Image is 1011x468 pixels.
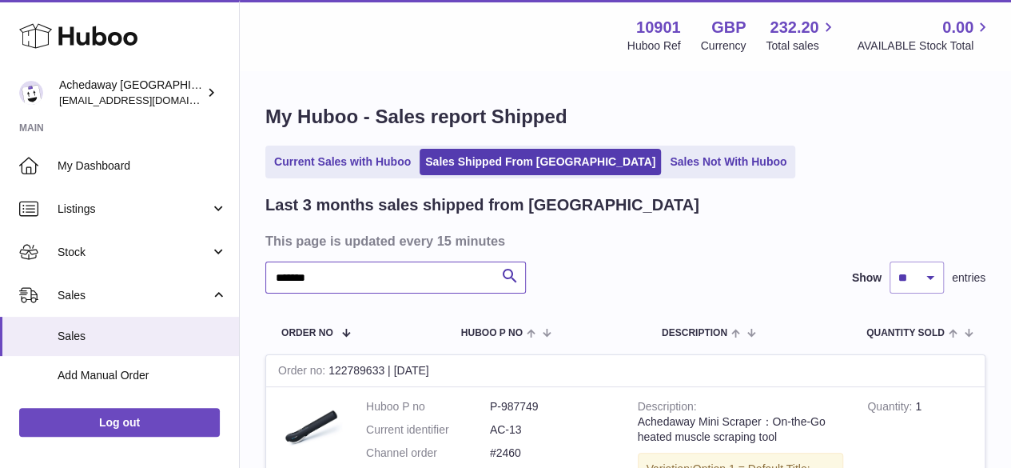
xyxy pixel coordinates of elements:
[638,400,697,417] strong: Description
[265,194,699,216] h2: Last 3 months sales shipped from [GEOGRAPHIC_DATA]
[636,17,681,38] strong: 10901
[638,414,844,445] div: Achedaway Mini Scraper：On-the-Go heated muscle scraping tool
[857,38,992,54] span: AVAILABLE Stock Total
[59,94,235,106] span: [EMAIL_ADDRESS][DOMAIN_NAME]
[58,288,210,303] span: Sales
[461,328,523,338] span: Huboo P no
[58,245,210,260] span: Stock
[278,364,328,381] strong: Order no
[269,149,416,175] a: Current Sales with Huboo
[265,104,985,130] h1: My Huboo - Sales report Shipped
[711,17,746,38] strong: GBP
[58,368,227,383] span: Add Manual Order
[366,422,490,438] dt: Current identifier
[366,399,490,414] dt: Huboo P no
[420,149,661,175] a: Sales Shipped From [GEOGRAPHIC_DATA]
[942,17,973,38] span: 0.00
[265,232,981,250] h3: This page is updated every 15 minutes
[281,328,333,338] span: Order No
[19,81,43,105] img: internalAdmin-10901@internal.huboo.com
[766,38,837,54] span: Total sales
[58,158,227,174] span: My Dashboard
[866,328,945,338] span: Quantity Sold
[952,270,985,286] span: entries
[58,202,210,217] span: Listings
[278,399,342,463] img: musclescraper_750x_c42b3404-e4d5-48e3-b3b1-8be745232369.png
[766,17,837,54] a: 232.20 Total sales
[490,422,614,438] dd: AC-13
[627,38,681,54] div: Huboo Ref
[19,408,220,437] a: Log out
[664,149,792,175] a: Sales Not With Huboo
[852,270,882,286] label: Show
[490,446,614,461] dd: #2460
[59,78,203,108] div: Achedaway [GEOGRAPHIC_DATA]
[366,446,490,461] dt: Channel order
[58,329,227,344] span: Sales
[662,328,727,338] span: Description
[266,355,985,387] div: 122789633 | [DATE]
[867,400,915,417] strong: Quantity
[490,399,614,414] dd: P-987749
[770,17,818,38] span: 232.20
[857,17,992,54] a: 0.00 AVAILABLE Stock Total
[701,38,746,54] div: Currency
